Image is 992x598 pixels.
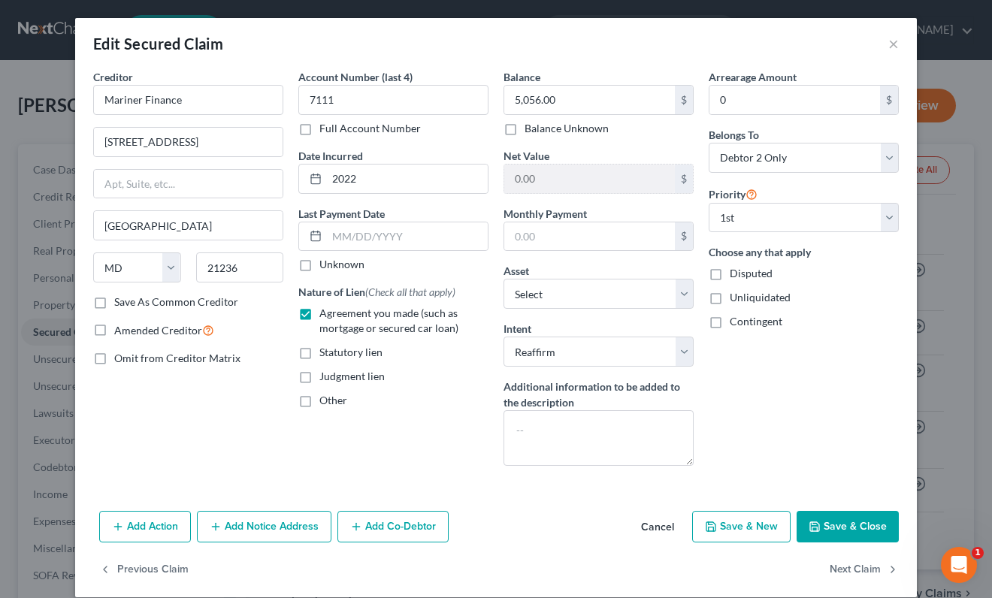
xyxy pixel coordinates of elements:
input: 0.00 [504,165,675,193]
div: $ [880,86,898,114]
button: Cancel [629,512,686,542]
label: Unknown [319,257,364,272]
label: Date Incurred [298,148,363,164]
div: $ [675,86,693,114]
span: Statutory lien [319,346,383,358]
div: $ [675,222,693,251]
label: Additional information to be added to the description [504,379,694,410]
span: Agreement you made (such as mortgage or secured car loan) [319,307,458,334]
input: XXXX [298,85,488,115]
input: MM/DD/YYYY [327,165,488,193]
label: Account Number (last 4) [298,69,413,85]
span: Judgment lien [319,370,385,382]
input: MM/DD/YYYY [327,222,488,251]
label: Priority [709,185,758,203]
label: Full Account Number [319,121,421,136]
span: Contingent [730,315,782,328]
input: Enter city... [94,211,283,240]
label: Nature of Lien [298,284,455,300]
span: Unliquidated [730,291,791,304]
button: × [888,35,899,53]
div: $ [675,165,693,193]
label: Balance [504,69,540,85]
label: Arrearage Amount [709,69,797,85]
label: Balance Unknown [525,121,609,136]
button: Add Notice Address [197,511,331,542]
label: Intent [504,321,531,337]
span: Amended Creditor [114,324,202,337]
input: 0.00 [504,86,675,114]
button: Next Claim [830,554,899,586]
input: Apt, Suite, etc... [94,170,283,198]
label: Monthly Payment [504,206,587,222]
input: Search creditor by name... [93,85,283,115]
label: Save As Common Creditor [114,294,238,310]
button: Previous Claim [99,554,189,586]
button: Save & New [692,511,791,542]
button: Add Co-Debtor [337,511,449,542]
span: Belongs To [709,128,759,141]
label: Last Payment Date [298,206,385,222]
button: Add Action [99,511,191,542]
span: Asset [504,264,529,277]
span: Other [319,394,347,406]
input: Enter address... [94,128,283,156]
iframe: Intercom live chat [941,547,977,583]
span: Omit from Creditor Matrix [114,352,240,364]
label: Net Value [504,148,549,164]
input: Enter zip... [196,252,284,282]
span: (Check all that apply) [365,285,455,298]
input: 0.00 [709,86,880,114]
div: Edit Secured Claim [93,33,223,54]
label: Choose any that apply [709,244,899,260]
span: Disputed [730,267,773,279]
span: Creditor [93,71,133,83]
button: Save & Close [797,511,899,542]
span: 1 [972,547,984,559]
input: 0.00 [504,222,675,251]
